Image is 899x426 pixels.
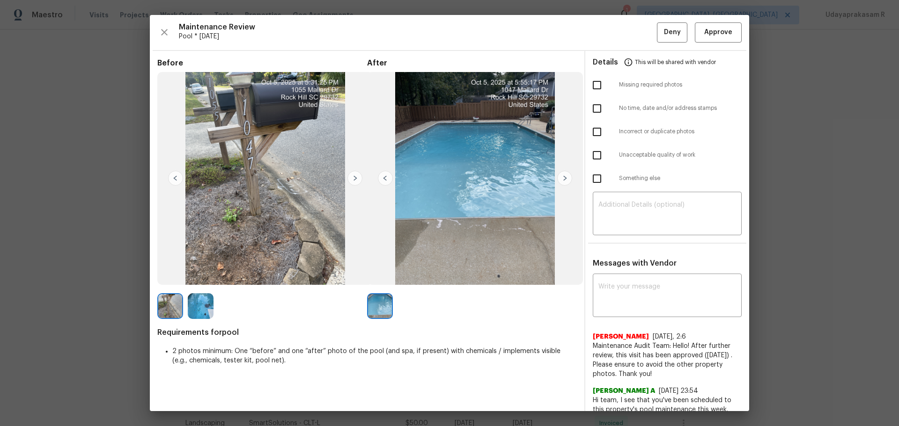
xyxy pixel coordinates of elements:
span: Pool * [DATE] [179,32,657,41]
span: After [367,58,577,68]
div: Unacceptable quality of work [585,144,749,167]
div: No time, date and/or address stamps [585,97,749,120]
div: Incorrect or duplicate photos [585,120,749,144]
button: Approve [695,22,742,43]
img: right-chevron-button-url [557,171,572,186]
img: left-chevron-button-url [168,171,183,186]
div: Something else [585,167,749,190]
span: [DATE], 2:6 [653,333,686,340]
span: Unacceptable quality of work [619,151,742,159]
span: Approve [704,27,732,38]
span: No time, date and/or address stamps [619,104,742,112]
span: Maintenance Review [179,22,657,32]
span: Missing required photos [619,81,742,89]
div: Missing required photos [585,73,749,97]
span: This will be shared with vendor [635,51,716,73]
img: left-chevron-button-url [378,171,393,186]
span: Deny [664,27,681,38]
span: Something else [619,174,742,182]
span: Maintenance Audit Team: Hello! After further review, this visit has been approved ([DATE]) . Plea... [593,341,742,379]
span: [DATE] 23:54 [659,388,698,394]
span: [PERSON_NAME] [593,332,649,341]
span: Details [593,51,618,73]
span: [PERSON_NAME] A [593,386,655,396]
button: Deny [657,22,687,43]
img: right-chevron-button-url [347,171,362,186]
span: Before [157,58,367,68]
span: Incorrect or duplicate photos [619,128,742,136]
li: 2 photos minimum: One “before” and one “after” photo of the pool (and spa, if present) with chemi... [172,347,577,365]
span: Requirements for pool [157,328,577,337]
span: Messages with Vendor [593,260,677,267]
